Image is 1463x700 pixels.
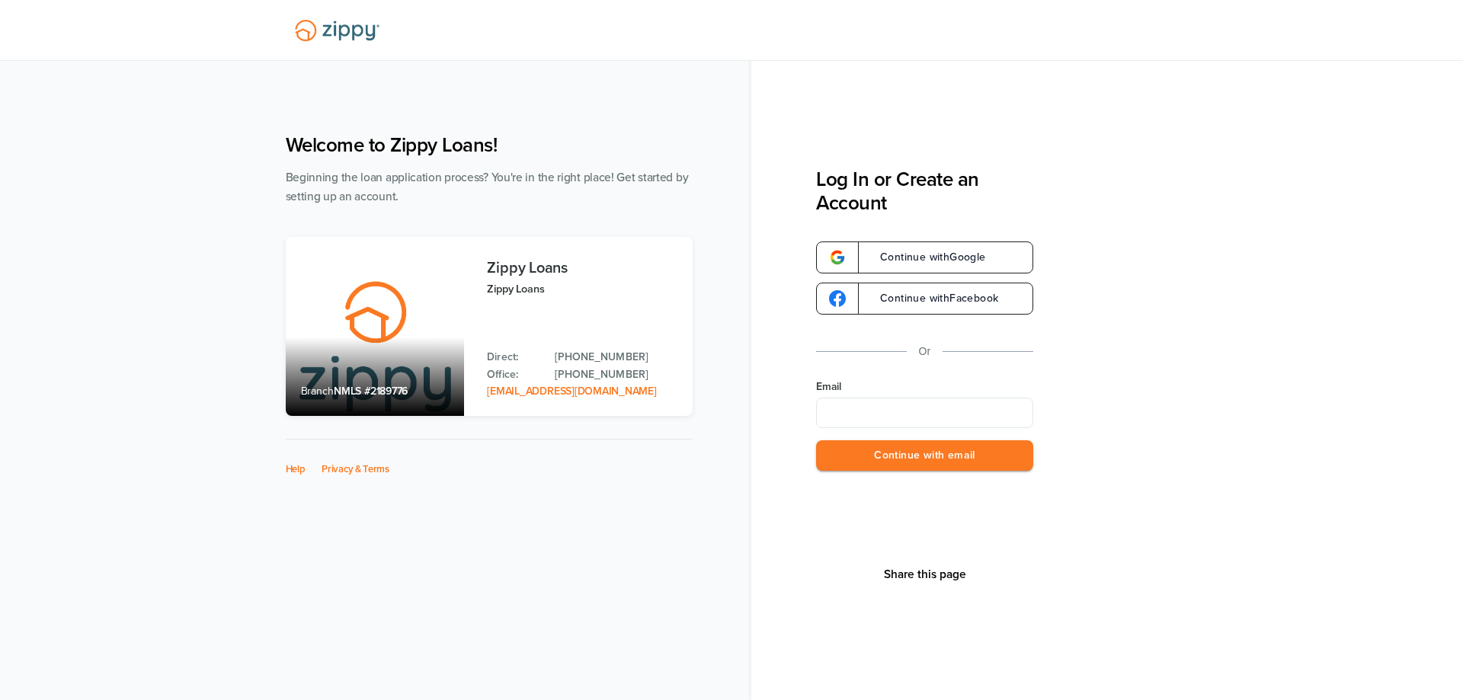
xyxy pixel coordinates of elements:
img: Lender Logo [286,13,389,48]
img: google-logo [829,290,846,307]
span: Branch [301,385,335,398]
input: Email Address [816,398,1033,428]
button: Continue with email [816,440,1033,471]
p: Direct: [487,349,539,366]
img: google-logo [829,249,846,266]
h1: Welcome to Zippy Loans! [286,133,693,157]
a: google-logoContinue withFacebook [816,283,1033,315]
a: Office Phone: 512-975-2947 [555,366,677,383]
span: Continue with Facebook [865,293,998,304]
a: Email Address: zippyguide@zippymh.com [487,385,656,398]
p: Zippy Loans [487,280,677,298]
a: Direct Phone: 512-975-2947 [555,349,677,366]
span: Beginning the loan application process? You're in the right place! Get started by setting up an a... [286,171,689,203]
span: NMLS #2189776 [334,385,408,398]
p: Or [919,342,931,361]
label: Email [816,379,1033,395]
button: Share This Page [879,567,971,582]
a: google-logoContinue withGoogle [816,241,1033,273]
p: Office: [487,366,539,383]
h3: Zippy Loans [487,260,677,276]
a: Help [286,463,306,475]
a: Privacy & Terms [322,463,389,475]
span: Continue with Google [865,252,986,263]
h3: Log In or Create an Account [816,168,1033,215]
